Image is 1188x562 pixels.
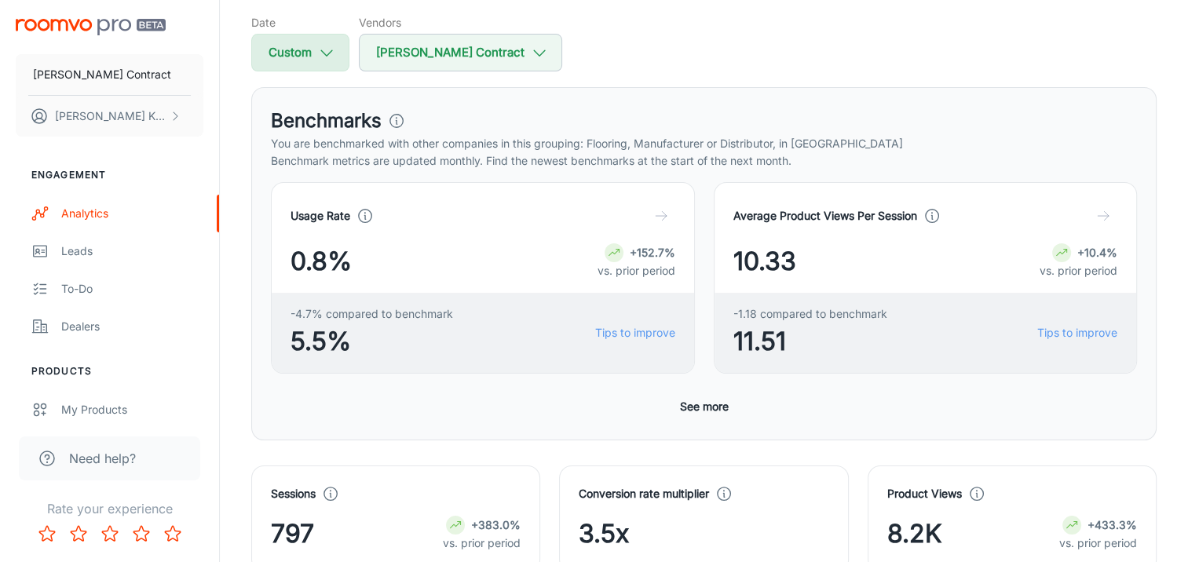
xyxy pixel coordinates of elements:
button: Rate 5 star [157,518,188,549]
a: Tips to improve [595,324,675,341]
span: 797 [271,515,314,553]
button: [PERSON_NAME] Contract [359,34,562,71]
p: Benchmark metrics are updated monthly. Find the newest benchmarks at the start of the next month. [271,152,1137,170]
span: 5.5% [291,323,453,360]
span: 8.2K [887,515,942,553]
h3: Benchmarks [271,107,382,135]
span: 3.5x [579,515,629,553]
button: Custom [251,34,349,71]
p: vs. prior period [1040,262,1117,279]
p: Rate your experience [13,499,207,518]
strong: +433.3% [1087,518,1137,531]
div: My Products [61,401,203,418]
div: To-do [61,280,203,297]
strong: +383.0% [471,518,521,531]
p: [PERSON_NAME] Contract [33,66,171,83]
p: vs. prior period [598,262,675,279]
h4: Average Product Views Per Session [733,207,917,224]
strong: +10.4% [1077,246,1117,259]
button: Rate 3 star [94,518,126,549]
span: Need help? [69,449,136,468]
h5: Date [251,14,349,31]
span: 0.8% [291,243,352,280]
div: Dealers [61,318,203,335]
button: [PERSON_NAME] Contract [16,54,203,95]
h5: Vendors [359,14,562,31]
div: Analytics [61,205,203,222]
strong: +152.7% [630,246,675,259]
p: vs. prior period [1059,535,1137,552]
button: [PERSON_NAME] Kagwisa [16,96,203,137]
button: Rate 4 star [126,518,157,549]
span: 10.33 [733,243,796,280]
p: [PERSON_NAME] Kagwisa [55,108,166,125]
button: Rate 1 star [31,518,63,549]
button: See more [674,392,735,421]
span: -4.7% compared to benchmark [291,305,453,323]
p: vs. prior period [443,535,521,552]
button: Rate 2 star [63,518,94,549]
h4: Conversion rate multiplier [579,485,709,502]
span: -1.18 compared to benchmark [733,305,887,323]
span: 11.51 [733,323,887,360]
p: You are benchmarked with other companies in this grouping: Flooring, Manufacturer or Distributor,... [271,135,1137,152]
img: Roomvo PRO Beta [16,19,166,35]
a: Tips to improve [1037,324,1117,341]
h4: Product Views [887,485,962,502]
h4: Sessions [271,485,316,502]
h4: Usage Rate [291,207,350,224]
div: Leads [61,243,203,260]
